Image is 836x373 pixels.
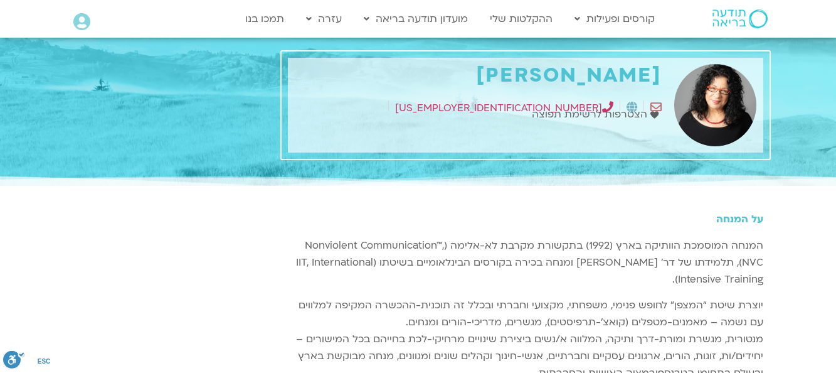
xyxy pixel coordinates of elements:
a: ההקלטות שלי [484,7,559,31]
a: קורסים ופעילות [568,7,661,31]
h5: על המנחה [288,214,763,225]
p: המנחה המוסמכת הוותיקה בארץ (1992) בתקשורת מקרבת לא-אלימה (Nonviolent Communication™, NVC), תלמידת... [288,237,763,288]
h1: [PERSON_NAME] [294,64,662,87]
a: עזרה [300,7,348,31]
span: הצטרפות לרשימת תפוצה [532,106,650,123]
a: מועדון תודעה בריאה [357,7,474,31]
a: תמכו בנו [239,7,290,31]
a: [US_EMPLOYER_IDENTIFICATION_NUMBER] [395,101,613,115]
img: תודעה בריאה [712,9,768,28]
a: הצטרפות לרשימת תפוצה [532,106,662,123]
